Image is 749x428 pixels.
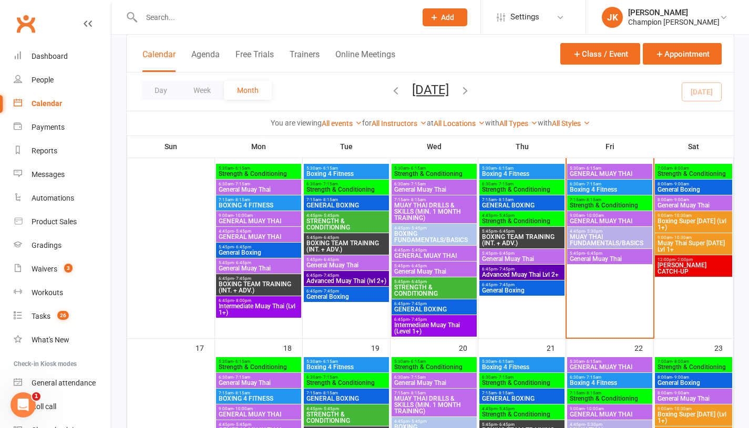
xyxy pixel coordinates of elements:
span: - 6:15am [233,359,250,364]
span: 6:30am [394,182,475,186]
span: 4:45pm [569,422,650,427]
span: Strength & Conditioning [481,411,562,417]
strong: at [427,119,434,127]
span: 8:00am [657,375,730,380]
a: Waivers 3 [14,257,111,281]
span: - 6:45pm [322,235,339,240]
span: - 8:15am [584,197,601,202]
span: Boxing Super [DATE] (Lvl 1+) [657,218,730,231]
span: GENERAL BOXING [306,202,387,208]
span: 7:15am [481,197,562,202]
iframe: Intercom live chat [11,392,36,417]
span: - 7:15am [233,375,250,380]
span: 8:00am [657,197,730,202]
span: - 8:00pm [234,298,251,303]
span: - 7:15am [409,375,426,380]
span: 5:30am [569,166,650,171]
span: BOXING FUNDAMENTALS/BASICS [394,231,475,243]
div: Waivers [32,265,57,273]
button: Add [423,8,467,26]
span: BOXING TEAM TRAINING (INT. + ADV.) [218,281,299,294]
span: - 8:00am [672,166,689,171]
span: 4:45pm [306,406,387,411]
span: 9:00am [657,213,730,218]
th: Wed [391,135,478,158]
span: 6:45pm [306,273,387,278]
a: Calendar [14,92,111,116]
div: What's New [32,336,69,344]
span: - 6:45pm [497,422,515,427]
span: - 7:15am [233,182,250,186]
span: 6:45pm [481,267,562,272]
span: Strength & Conditioning [657,171,730,177]
span: 6:45pm [481,283,562,287]
span: General Muay Thai [218,186,299,193]
span: Boxing 4 Fitness [481,171,562,177]
span: - 6:15am [409,166,426,171]
span: BOXING 4 FITNESS [218,202,299,208]
span: - 6:45pm [409,264,427,268]
span: - 5:45pm [409,248,427,253]
span: - 10:00am [233,213,253,218]
div: People [32,76,54,84]
span: - 7:15am [409,182,426,186]
span: - 10:00am [233,406,253,411]
span: - 6:45pm [234,260,251,265]
span: GENERAL MUAY THAI [569,364,650,370]
div: Workouts [32,288,63,297]
span: - 8:15am [233,391,250,395]
span: 6:30am [218,182,299,186]
span: General Muay Thai [306,262,387,268]
span: Strength & Conditioning [394,364,475,370]
span: 7:15am [394,197,475,202]
span: - 7:45pm [234,276,251,281]
div: Champion [PERSON_NAME] [628,17,720,27]
a: What's New [14,328,111,352]
span: 4:45pm [481,406,562,411]
span: 9:00am [218,213,299,218]
span: - 7:15am [584,182,601,186]
span: 7:15am [394,391,475,395]
span: 9:00am [218,406,299,411]
span: - 5:45pm [234,422,251,427]
span: - 8:15am [321,391,338,395]
span: 4:45pm [218,229,299,234]
button: Online Meetings [335,49,395,72]
span: 9:00am [657,406,730,411]
span: - 10:30am [672,213,692,218]
span: Advanced Muay Thai (lvl 2+) [306,278,387,284]
span: - 9:00am [672,182,689,186]
span: 7:00am [657,359,730,364]
span: - 6:45pm [234,245,251,249]
span: - 6:45pm [409,279,427,284]
span: Strength & Conditioning [569,395,650,402]
span: MUAY THAI DRILLS & SKILLS (MIN. 1 MONTH TRAINING) [394,202,475,221]
span: - 5:30pm [585,229,602,234]
span: 5:45pm [394,279,475,284]
span: GENERAL BOXING [481,395,562,402]
span: 5:45pm [569,251,650,256]
span: - 5:45pm [409,226,427,231]
a: All Locations [434,119,485,128]
span: - 5:45pm [322,406,339,411]
div: Gradings [32,241,61,249]
span: MUAY THAI DRILLS & SKILLS (MIN. 1 MONTH TRAINING) [394,395,475,414]
span: - 6:15am [409,359,426,364]
span: [PERSON_NAME] CATCH-UP [657,262,730,275]
span: GENERAL MUAY THAI [394,253,475,259]
div: 18 [283,339,302,356]
span: 7:15am [218,197,299,202]
span: 5:30am [218,359,299,364]
span: STRENGTH & CONDITIONING [306,218,387,231]
span: 7:15am [569,391,650,395]
th: Fri [566,135,654,158]
span: - 2:00pm [675,257,693,262]
div: Dashboard [32,52,68,60]
span: General Boxing [218,249,299,256]
span: - 7:45pm [322,273,339,278]
span: 5:30am [218,166,299,171]
span: 4:45pm [481,213,562,218]
span: - 6:45pm [585,251,602,256]
span: 5:30am [394,166,475,171]
span: - 6:45pm [497,229,515,234]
